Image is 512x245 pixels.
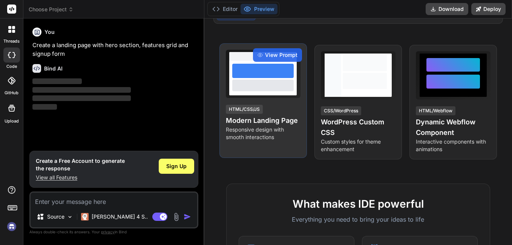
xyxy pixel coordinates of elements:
[32,104,57,110] span: ‌
[416,138,491,153] p: Interactive components with animations
[184,213,191,220] img: icon
[67,214,73,220] img: Pick Models
[471,3,506,15] button: Deploy
[6,63,17,70] label: code
[32,87,131,93] span: ‌
[92,213,148,220] p: [PERSON_NAME] 4 S..
[416,106,455,115] div: HTML/Webflow
[226,126,300,141] p: Responsive design with smooth interactions
[239,215,478,224] p: Everything you need to bring your ideas to life
[239,196,478,212] h2: What makes IDE powerful
[44,65,63,72] h6: Bind AI
[44,28,55,36] h6: You
[321,117,395,138] h4: WordPress Custom CSS
[226,105,263,114] div: HTML/CSS/JS
[5,90,18,96] label: GitHub
[226,115,300,126] h4: Modern Landing Page
[29,228,198,236] p: Always double-check its answers. Your in Bind
[3,38,20,44] label: threads
[166,162,187,170] span: Sign Up
[5,220,18,233] img: signin
[321,106,361,115] div: CSS/WordPress
[29,6,74,13] span: Choose Project
[81,213,89,220] img: Claude 4 Sonnet
[101,230,115,234] span: privacy
[265,51,297,59] span: View Prompt
[36,174,125,181] p: View all Features
[32,41,197,58] p: Create a landing page with hero section, features grid and signup form
[32,95,131,101] span: ‌
[5,118,19,124] label: Upload
[426,3,468,15] button: Download
[321,138,395,153] p: Custom styles for theme enhancement
[32,78,82,84] span: ‌
[416,117,491,138] h4: Dynamic Webflow Component
[209,4,241,14] button: Editor
[172,213,181,221] img: attachment
[36,157,125,172] h1: Create a Free Account to generate the response
[47,213,64,220] p: Source
[241,4,277,14] button: Preview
